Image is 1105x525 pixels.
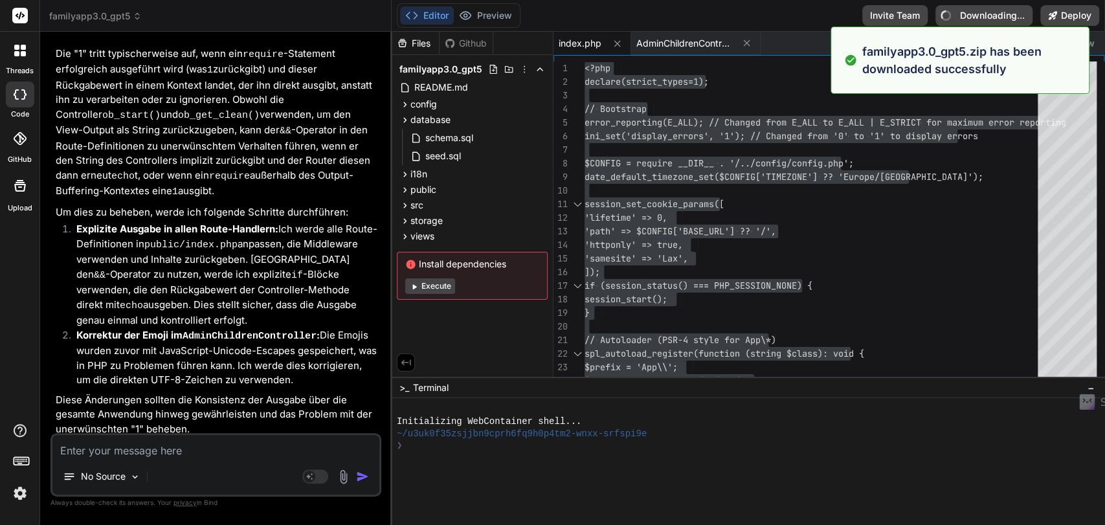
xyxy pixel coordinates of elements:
p: Die "1" tritt typischerweise auf, wenn ein -Statement erfolgreich ausgeführt wird (was zurückgibt... [56,47,379,200]
code: 1 [172,186,178,197]
span: error_reporting(E_ALL); // Changed from E_ALL to E [585,117,843,128]
div: 21 [553,333,568,347]
strong: Korrektur der Emoji im : [76,329,320,341]
span: session_start(); [585,293,667,305]
div: 15 [553,252,568,265]
img: icon [356,470,369,483]
button: Downloading... [935,5,1032,26]
span: − [1088,381,1095,394]
span: $prefix = 'App\\'; [585,361,678,373]
code: if [291,270,303,281]
div: 6 [553,129,568,143]
code: require [243,49,284,60]
p: Um dies zu beheben, werde ich folgende Schritte durchführen: [56,205,379,220]
label: GitHub [8,154,32,165]
span: // Autoloader (PSR-4 style for App\*) [585,334,776,346]
li: Ich werde alle Route-Definitionen in anpassen, die Middleware verwenden und Inhalte zurückgeben. ... [66,222,379,328]
button: Deploy [1040,5,1099,26]
span: seed.sql [424,148,462,164]
div: Click to collapse the range. [569,347,586,361]
button: Execute [405,278,455,294]
strong: Explizite Ausgabe in allen Route-Handlern: [76,223,278,235]
div: 8 [553,157,568,170]
span: ' to '1' to display errors [843,130,978,142]
img: alert [844,43,857,78]
span: $baseDir = __DIR__ . '/../src/'; [585,375,750,386]
code: ob_start() [102,110,161,121]
span: Europe/[GEOGRAPHIC_DATA]'); [843,171,983,183]
div: 17 [553,279,568,293]
span: familyapp3.0_gpt5 [399,63,482,76]
button: Editor [400,6,454,25]
code: ob_get_clean() [178,110,260,121]
div: Click to collapse the range. [569,279,586,293]
span: i18n [410,168,427,181]
div: 20 [553,320,568,333]
code: echo [120,300,143,311]
div: 11 [553,197,568,211]
div: 3 [553,89,568,102]
code: && [280,126,291,137]
span: Terminal [413,381,449,394]
div: 10 [553,184,568,197]
span: storage [410,214,443,227]
div: 14 [553,238,568,252]
span: spl_autoload_register(function (string $class): vo [585,348,843,359]
code: 1 [207,65,213,76]
code: public/index.php [144,240,238,251]
div: 5 [553,116,568,129]
div: 1 [553,61,568,75]
span: date_default_timezone_set($CONFIG['TIMEZONE'] ?? ' [585,171,843,183]
span: id { [843,348,864,359]
span: session_set_cookie_params([ [585,198,724,210]
span: 'httponly' => true, [585,239,683,251]
div: 4 [553,102,568,116]
span: ]); [585,266,600,278]
button: Preview [454,6,517,25]
span: // Bootstrap [585,103,647,115]
span: views [410,230,434,243]
span: schema.sql [424,130,474,146]
span: if (session_status() === PHP_SESSION_NONE) { [585,280,812,291]
span: Initializing WebContainer shell... [397,416,582,428]
div: 24 [553,374,568,388]
span: >_ [399,381,409,394]
div: Files [392,37,439,50]
div: Click to collapse the range. [569,197,586,211]
span: README.md [413,80,469,95]
div: 22 [553,347,568,361]
code: require [209,171,250,182]
p: familyapp3.0_gpt5.zip has been downloaded successfully [862,43,1081,78]
button: − [1085,377,1097,398]
span: _ALL | E_STRICT for maximum error reporting [843,117,1066,128]
div: Github [440,37,493,50]
span: src [410,199,423,212]
span: Install dependencies [405,258,539,271]
span: familyapp3.0_gpt5 [49,10,142,23]
div: 23 [553,361,568,374]
img: settings [9,482,31,504]
span: 'lifetime' => 0, [585,212,667,223]
div: 2 [553,75,568,89]
span: <?php [585,62,610,74]
p: Always double-check its answers. Your in Bind [50,497,381,509]
li: Die Emojis wurden zuvor mit JavaScript-Unicode-Escapes gespeichert, was in PHP zu Problemen führe... [66,328,379,388]
span: declare(strict_types=1); [585,76,709,87]
span: index.php [559,37,601,50]
span: privacy [173,498,197,506]
div: 9 [553,170,568,184]
span: $CONFIG = require __DIR__ . '/../config/config.php [585,157,843,169]
label: threads [6,65,34,76]
div: 13 [553,225,568,238]
span: AdminChildrenController.php [636,37,733,50]
label: Upload [8,203,32,214]
div: 7 [553,143,568,157]
span: database [410,113,451,126]
span: 'path' => $CONFIG['BASE_URL'] ?? '/', [585,225,776,237]
p: No Source [81,470,126,483]
div: 19 [553,306,568,320]
span: } [585,307,590,318]
span: 'samesite' => 'Lax', [585,252,688,264]
span: config [410,98,437,111]
div: 16 [553,265,568,279]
